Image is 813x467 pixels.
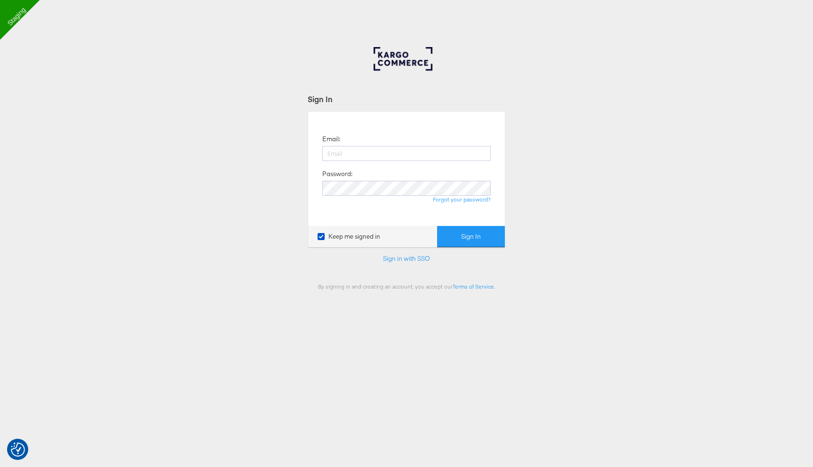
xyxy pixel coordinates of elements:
button: Consent Preferences [11,443,25,457]
button: Sign In [437,226,505,247]
div: By signing in and creating an account, you accept our . [308,283,505,290]
label: Email: [322,135,340,144]
label: Password: [322,169,352,178]
input: Email [322,146,491,161]
a: Terms of Service [453,283,494,290]
a: Forgot your password? [433,196,491,203]
div: Sign In [308,94,505,105]
label: Keep me signed in [318,232,380,241]
a: Sign in with SSO [383,254,430,263]
img: Revisit consent button [11,443,25,457]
